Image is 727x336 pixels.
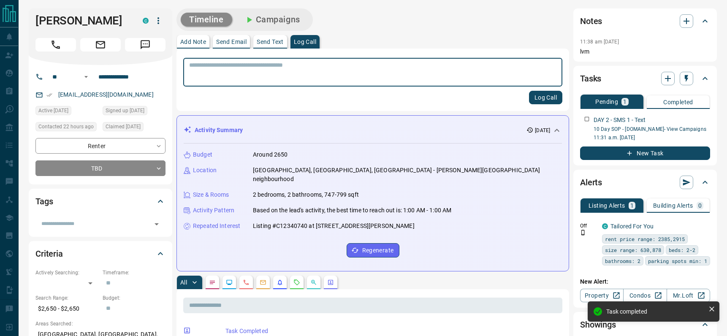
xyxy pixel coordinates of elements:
[181,13,232,27] button: Timeline
[580,39,619,45] p: 11:38 am [DATE]
[103,106,165,118] div: Wed Aug 13 2025
[38,106,68,115] span: Active [DATE]
[193,166,217,175] p: Location
[106,106,144,115] span: Signed up [DATE]
[580,14,602,28] h2: Notes
[580,72,601,85] h2: Tasks
[253,206,451,215] p: Based on the lead's activity, the best time to reach out is: 1:00 AM - 1:00 AM
[610,223,654,230] a: Tailored For You
[310,279,317,286] svg: Opportunities
[580,11,710,31] div: Notes
[35,195,53,208] h2: Tags
[594,126,706,132] a: 10 Day SOP - [DOMAIN_NAME]- View Campaigns
[327,279,334,286] svg: Agent Actions
[580,146,710,160] button: New Task
[347,243,399,257] button: Regenerate
[257,39,284,45] p: Send Text
[216,39,247,45] p: Send Email
[103,122,165,134] div: Wed Aug 13 2025
[193,150,212,159] p: Budget
[125,38,165,51] span: Message
[580,176,602,189] h2: Alerts
[580,172,710,192] div: Alerts
[663,99,693,105] p: Completed
[698,203,702,209] p: 0
[602,223,608,229] div: condos.ca
[605,257,640,265] span: bathrooms: 2
[80,38,121,51] span: Email
[630,203,634,209] p: 1
[35,38,76,51] span: Call
[106,122,141,131] span: Claimed [DATE]
[580,222,597,230] p: Off
[605,235,685,243] span: rent price range: 2385,2915
[653,203,693,209] p: Building Alerts
[595,99,618,105] p: Pending
[35,14,130,27] h1: [PERSON_NAME]
[535,127,550,134] p: [DATE]
[35,160,165,176] div: TBD
[81,72,91,82] button: Open
[225,327,559,336] p: Task Completed
[35,320,165,328] p: Areas Searched:
[103,294,165,302] p: Budget:
[35,247,63,260] h2: Criteria
[35,122,98,134] div: Thu Aug 14 2025
[193,190,229,199] p: Size & Rooms
[236,13,309,27] button: Campaigns
[606,308,705,315] div: Task completed
[580,230,586,236] svg: Push Notification Only
[277,279,283,286] svg: Listing Alerts
[209,279,216,286] svg: Notes
[193,206,234,215] p: Activity Pattern
[226,279,233,286] svg: Lead Browsing Activity
[260,279,266,286] svg: Emails
[294,39,316,45] p: Log Call
[151,218,163,230] button: Open
[667,289,710,302] a: Mr.Loft
[193,222,240,230] p: Repeated Interest
[580,277,710,286] p: New Alert:
[46,92,52,98] svg: Email Verified
[580,314,710,335] div: Showings
[35,191,165,211] div: Tags
[580,318,616,331] h2: Showings
[35,138,165,154] div: Renter
[35,244,165,264] div: Criteria
[669,246,695,254] span: beds: 2-2
[35,106,98,118] div: Wed Aug 13 2025
[580,47,710,56] p: lvm
[253,166,562,184] p: [GEOGRAPHIC_DATA], [GEOGRAPHIC_DATA], [GEOGRAPHIC_DATA] - [PERSON_NAME][GEOGRAPHIC_DATA] neighbou...
[35,269,98,276] p: Actively Searching:
[38,122,94,131] span: Contacted 22 hours ago
[589,203,625,209] p: Listing Alerts
[529,91,562,104] button: Log Call
[143,18,149,24] div: condos.ca
[103,269,165,276] p: Timeframe:
[58,91,154,98] a: [EMAIL_ADDRESS][DOMAIN_NAME]
[580,289,624,302] a: Property
[184,122,562,138] div: Activity Summary[DATE]
[605,246,661,254] span: size range: 630,878
[648,257,707,265] span: parking spots min: 1
[35,294,98,302] p: Search Range:
[580,68,710,89] div: Tasks
[35,302,98,316] p: $2,650 - $2,650
[253,190,359,199] p: 2 bedrooms, 2 bathrooms, 747-799 sqft
[623,99,627,105] p: 1
[195,126,243,135] p: Activity Summary
[623,289,667,302] a: Condos
[253,222,415,230] p: Listing #C12340740 at [STREET_ADDRESS][PERSON_NAME]
[180,39,206,45] p: Add Note
[253,150,288,159] p: Around 2650
[594,116,646,125] p: DAY 2 - SMS 1 - Text
[180,279,187,285] p: All
[243,279,250,286] svg: Calls
[594,134,710,141] p: 11:31 a.m. [DATE]
[293,279,300,286] svg: Requests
